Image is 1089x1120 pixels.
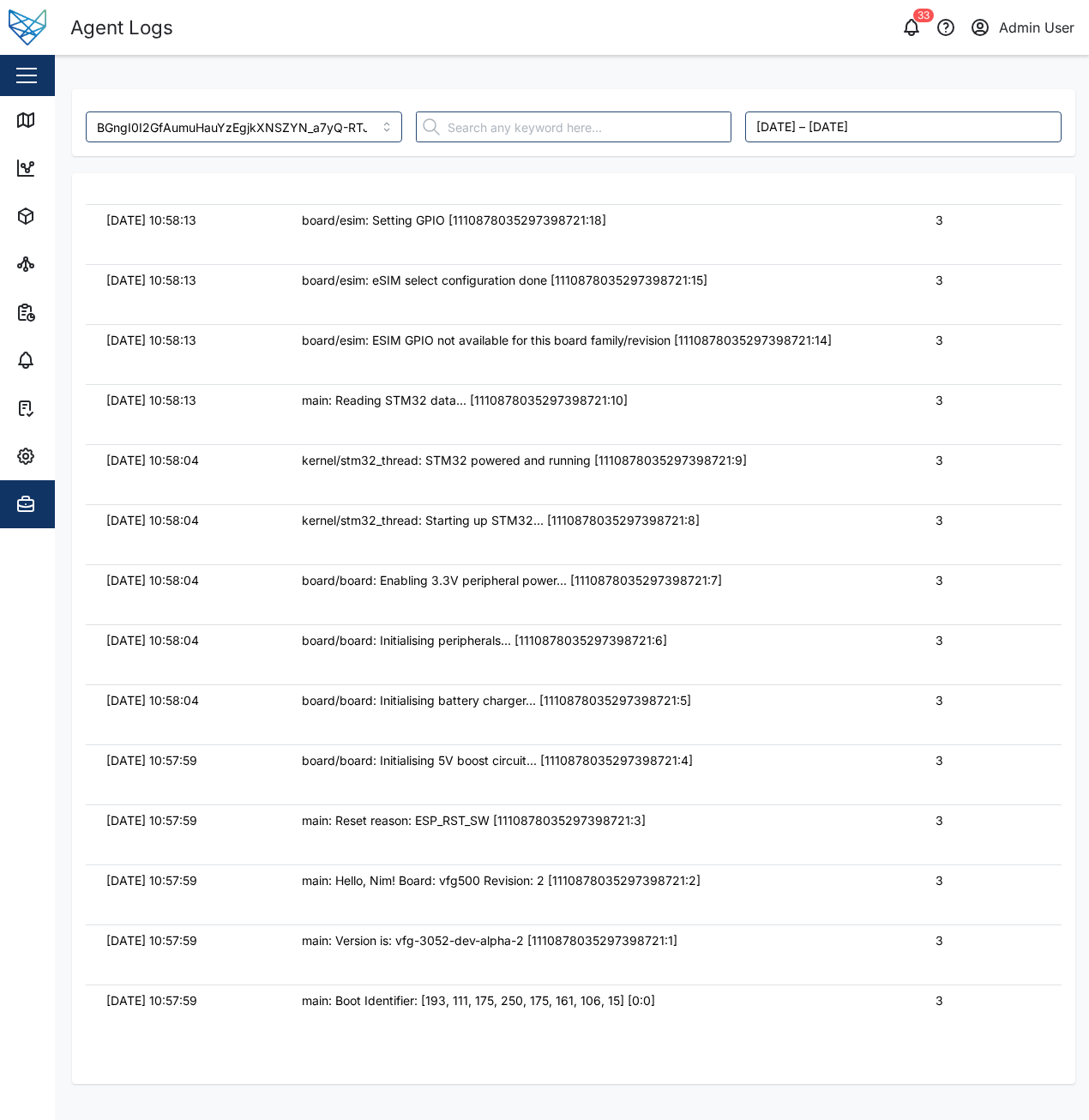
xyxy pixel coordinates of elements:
div: main: Version is: vfg-3052-dev-alpha-2 [1110878035297398721:1] [302,931,895,950]
button: Admin User [968,15,1075,39]
div: Tasks [45,399,92,418]
div: 3 [936,871,1041,890]
div: [DATE] 10:58:04 [106,691,261,710]
div: 3 [936,331,1041,350]
input: Search any keyword here... [416,111,732,142]
button: August 8, 2025 – August 15, 2025 [745,111,1062,142]
div: 3 [936,511,1041,530]
div: Admin User [999,17,1074,39]
div: main: Reading STM32 data... [1110878035297398721:10] [302,391,895,410]
div: 3 [936,571,1041,590]
div: [DATE] 10:58:04 [106,631,261,650]
div: Admin [45,495,95,514]
div: 3 [936,451,1041,470]
img: Main Logo [9,9,46,46]
div: Settings [45,447,105,466]
div: 3 [936,931,1041,950]
div: [DATE] 10:58:13 [106,271,261,290]
div: [DATE] 10:58:13 [106,211,261,230]
div: [DATE] 10:58:13 [106,331,261,350]
div: kernel/stm32_thread: STM32 powered and running [1110878035297398721:9] [302,451,895,470]
div: 3 [936,991,1041,1010]
div: board/board: Enabling 3.3V peripheral power... [1110878035297398721:7] [302,571,895,590]
div: board/esim: ESIM GPIO not available for this board family/revision [1110878035297398721:14] [302,331,895,350]
div: [DATE] 10:57:59 [106,751,261,770]
div: [DATE] 10:57:59 [106,871,261,890]
div: 3 [936,691,1041,710]
div: main: Boot Identifier: [193, 111, 175, 250, 175, 161, 106, 15] [0:0] [302,991,895,1010]
div: kernel/stm32_thread: Starting up STM32... [1110878035297398721:8] [302,511,895,530]
div: board/board: Initialising battery charger... [1110878035297398721:5] [302,691,895,710]
div: Agent Logs [70,13,173,43]
div: main: Hello, Nim! Board: vfg500 Revision: 2 [1110878035297398721:2] [302,871,895,890]
div: board/board: Initialising 5V boost circuit... [1110878035297398721:4] [302,751,895,770]
div: board/board: Initialising peripherals... [1110878035297398721:6] [302,631,895,650]
div: Alarms [45,351,98,370]
div: board/esim: eSIM select configuration done [1110878035297398721:15] [302,271,895,290]
div: Sites [45,255,86,274]
div: [DATE] 10:57:59 [106,991,261,1010]
div: 3 [936,751,1041,770]
input: Choose an asset [86,111,402,142]
div: Reports [45,303,103,322]
div: 3 [936,271,1041,290]
div: Dashboard [45,159,122,178]
div: [DATE] 10:57:59 [106,811,261,830]
div: 3 [936,811,1041,830]
div: 3 [936,391,1041,410]
div: 33 [913,9,934,22]
div: board/esim: Setting GPIO [1110878035297398721:18] [302,211,895,230]
div: 3 [936,631,1041,650]
div: [DATE] 10:57:59 [106,931,261,950]
div: Map [45,111,83,129]
div: Assets [45,207,98,226]
div: 3 [936,211,1041,230]
div: main: Reset reason: ESP_RST_SW [1110878035297398721:3] [302,811,895,830]
div: [DATE] 10:58:04 [106,451,261,470]
div: [DATE] 10:58:04 [106,571,261,590]
div: [DATE] 10:58:04 [106,511,261,530]
div: [DATE] 10:58:13 [106,391,261,410]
